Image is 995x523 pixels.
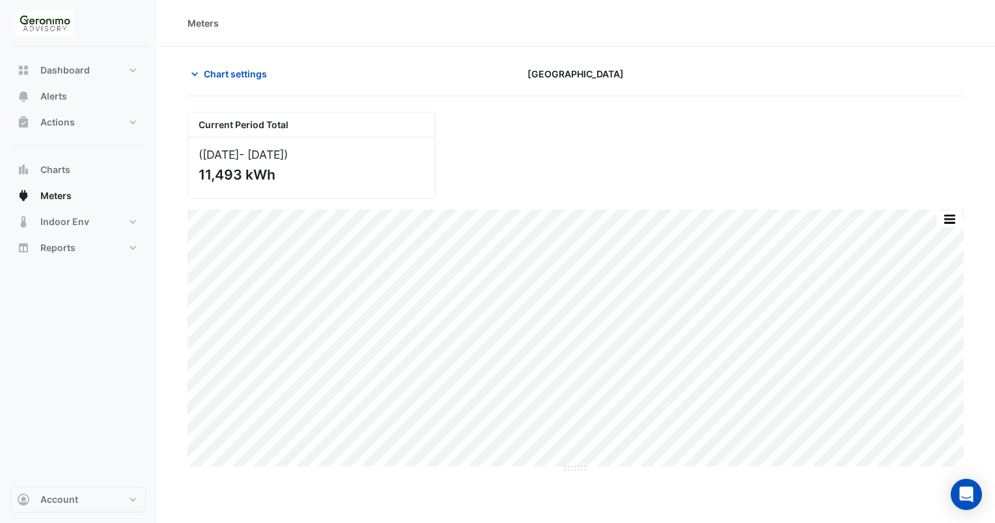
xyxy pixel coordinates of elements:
[10,57,146,83] button: Dashboard
[10,235,146,261] button: Reports
[40,163,70,176] span: Charts
[527,67,624,81] span: [GEOGRAPHIC_DATA]
[10,487,146,513] button: Account
[17,163,30,176] app-icon: Charts
[16,10,74,36] img: Company Logo
[10,157,146,183] button: Charts
[40,116,75,129] span: Actions
[17,215,30,228] app-icon: Indoor Env
[10,209,146,235] button: Indoor Env
[17,241,30,254] app-icon: Reports
[40,64,90,77] span: Dashboard
[188,62,275,85] button: Chart settings
[188,16,219,30] div: Meters
[40,215,89,228] span: Indoor Env
[199,167,422,183] div: 11,493 kWh
[10,109,146,135] button: Actions
[10,83,146,109] button: Alerts
[17,116,30,129] app-icon: Actions
[199,148,425,161] div: ([DATE] )
[40,241,76,254] span: Reports
[239,148,284,161] span: - [DATE]
[17,64,30,77] app-icon: Dashboard
[10,183,146,209] button: Meters
[40,189,72,202] span: Meters
[17,90,30,103] app-icon: Alerts
[204,67,267,81] span: Chart settings
[936,211,962,227] button: More Options
[40,90,67,103] span: Alerts
[40,493,78,506] span: Account
[17,189,30,202] app-icon: Meters
[188,113,435,137] div: Current Period Total
[951,479,982,510] div: Open Intercom Messenger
